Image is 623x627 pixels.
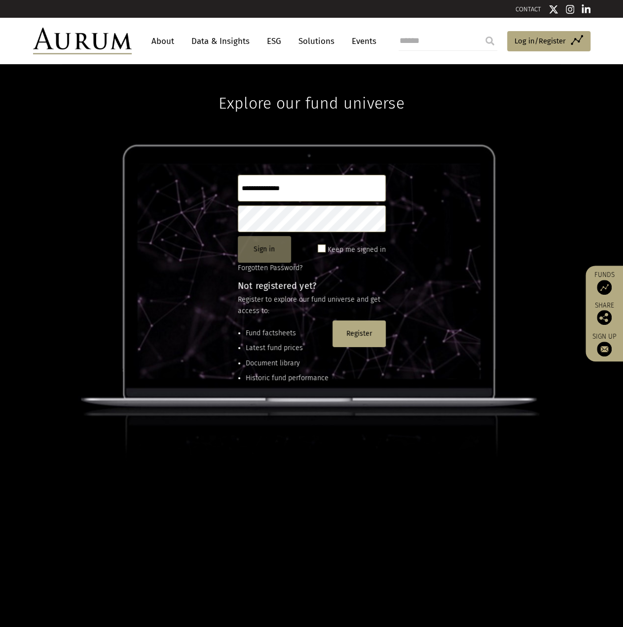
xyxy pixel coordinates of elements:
[515,5,541,13] a: CONTACT
[549,4,558,14] img: Twitter icon
[238,281,386,290] h4: Not registered yet?
[507,31,590,52] a: Log in/Register
[514,35,566,47] span: Log in/Register
[246,373,329,384] li: Historic fund performance
[219,64,404,113] h1: Explore our fund universe
[597,342,612,356] img: Sign up to our newsletter
[597,280,612,295] img: Access Funds
[262,32,286,50] a: ESG
[597,310,612,325] img: Share this post
[328,244,386,256] label: Keep me signed in
[238,294,386,316] p: Register to explore our fund universe and get access to:
[582,4,590,14] img: Linkedin icon
[332,320,386,347] button: Register
[566,4,575,14] img: Instagram icon
[293,32,339,50] a: Solutions
[480,31,500,51] input: Submit
[33,28,132,54] img: Aurum
[238,236,291,263] button: Sign in
[347,32,376,50] a: Events
[246,343,329,353] li: Latest fund prices
[590,271,618,295] a: Funds
[186,32,255,50] a: Data & Insights
[246,328,329,339] li: Fund factsheets
[147,32,179,50] a: About
[246,358,329,369] li: Document library
[590,332,618,356] a: Sign up
[238,264,302,272] a: Forgotten Password?
[590,302,618,325] div: Share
